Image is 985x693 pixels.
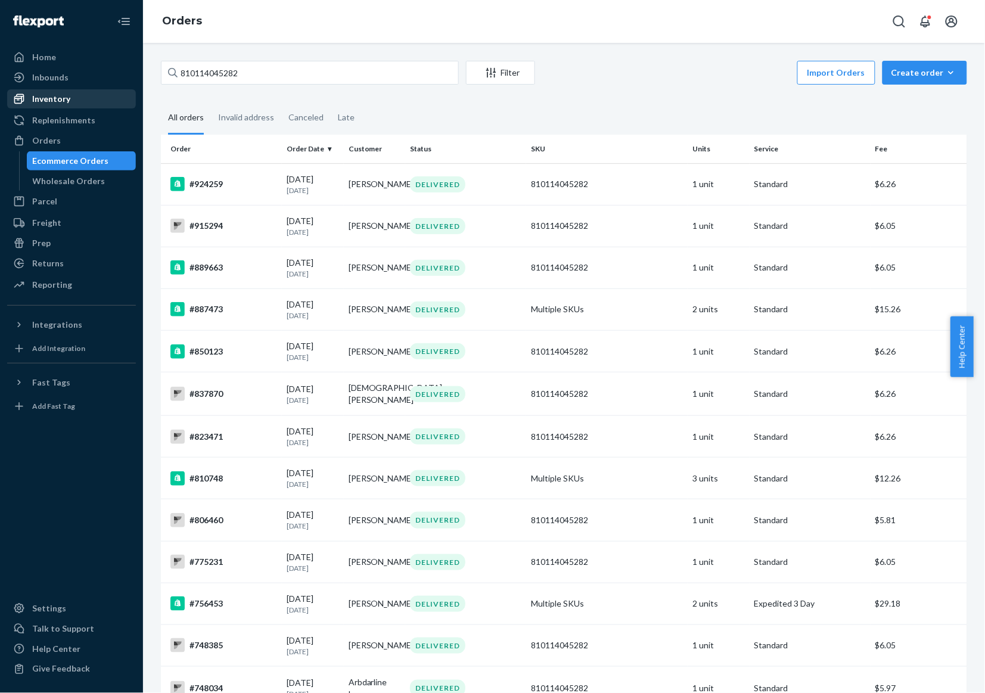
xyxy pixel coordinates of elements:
div: Ecommerce Orders [33,155,109,167]
div: 810114045282 [531,556,683,568]
div: Late [338,102,355,133]
th: Order [161,135,282,163]
div: Orders [32,135,61,147]
div: Create order [891,67,958,79]
td: $29.18 [871,583,967,624]
div: [DATE] [287,467,339,489]
div: [DATE] [287,383,339,405]
p: Standard [754,514,866,526]
div: [DATE] [287,425,339,448]
div: Inbounds [32,72,69,83]
div: 810114045282 [531,346,683,358]
img: Flexport logo [13,15,64,27]
p: [DATE] [287,647,339,657]
td: $6.05 [871,624,967,666]
button: Help Center [950,316,974,377]
td: 1 unit [688,163,750,205]
input: Search orders [161,61,459,85]
div: Wholesale Orders [33,175,105,187]
td: 1 unit [688,541,750,583]
td: [DEMOGRAPHIC_DATA] [PERSON_NAME] [344,372,406,416]
div: 810114045282 [531,178,683,190]
div: [DATE] [287,173,339,195]
div: Replenishments [32,114,95,126]
div: #850123 [170,344,277,359]
td: [PERSON_NAME] [344,499,406,541]
div: All orders [168,102,204,135]
div: Home [32,51,56,63]
div: #748385 [170,638,277,652]
div: Help Center [32,643,80,655]
td: [PERSON_NAME] [344,163,406,205]
button: Filter [466,61,535,85]
div: #837870 [170,387,277,401]
a: Orders [7,131,136,150]
a: Reporting [7,275,136,294]
div: #924259 [170,177,277,191]
a: Freight [7,213,136,232]
div: DELIVERED [410,386,465,402]
td: [PERSON_NAME] [344,624,406,666]
p: Standard [754,178,866,190]
div: [DATE] [287,635,339,657]
th: Fee [871,135,967,163]
p: Standard [754,220,866,232]
div: 810114045282 [531,514,683,526]
td: $6.26 [871,331,967,372]
div: DELIVERED [410,302,465,318]
td: $5.81 [871,499,967,541]
td: [PERSON_NAME] [344,331,406,372]
p: [DATE] [287,269,339,279]
a: Inventory [7,89,136,108]
div: Add Fast Tag [32,401,75,411]
p: Standard [754,303,866,315]
p: [DATE] [287,605,339,615]
td: [PERSON_NAME] [344,205,406,247]
div: Canceled [288,102,324,133]
a: Talk to Support [7,619,136,638]
th: Units [688,135,750,163]
td: [PERSON_NAME] [344,541,406,583]
p: Standard [754,639,866,651]
p: Standard [754,431,866,443]
div: DELIVERED [410,554,465,570]
div: 810114045282 [531,431,683,443]
div: DELIVERED [410,218,465,234]
div: DELIVERED [410,176,465,192]
div: [DATE] [287,299,339,321]
td: $12.26 [871,458,967,499]
td: 2 units [688,583,750,624]
td: $6.26 [871,163,967,205]
div: [DATE] [287,257,339,279]
th: Order Date [282,135,344,163]
button: Import Orders [797,61,875,85]
div: [DATE] [287,215,339,237]
div: Invalid address [218,102,274,133]
div: Prep [32,237,51,249]
td: [PERSON_NAME] [344,247,406,288]
td: $15.26 [871,288,967,330]
button: Create order [883,61,967,85]
a: Ecommerce Orders [27,151,136,170]
div: DELIVERED [410,596,465,612]
td: $6.26 [871,416,967,458]
th: Status [405,135,526,163]
div: 810114045282 [531,639,683,651]
div: Integrations [32,319,82,331]
div: Inventory [32,93,70,105]
p: [DATE] [287,227,339,237]
div: 810114045282 [531,220,683,232]
div: DELIVERED [410,470,465,486]
button: Give Feedback [7,660,136,679]
td: $6.05 [871,541,967,583]
td: Multiple SKUs [526,458,688,499]
div: 810114045282 [531,388,683,400]
div: Talk to Support [32,623,94,635]
p: [DATE] [287,185,339,195]
div: #823471 [170,430,277,444]
p: [DATE] [287,395,339,405]
td: [PERSON_NAME] [344,458,406,499]
td: [PERSON_NAME] [344,583,406,624]
div: Parcel [32,195,57,207]
div: 810114045282 [531,262,683,274]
